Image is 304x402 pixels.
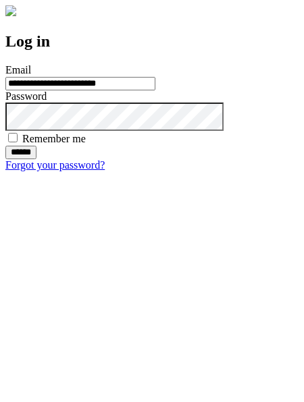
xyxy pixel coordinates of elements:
label: Remember me [22,133,86,144]
a: Forgot your password? [5,159,105,171]
label: Email [5,64,31,76]
label: Password [5,90,47,102]
h2: Log in [5,32,299,51]
img: logo-4e3dc11c47720685a147b03b5a06dd966a58ff35d612b21f08c02c0306f2b779.png [5,5,16,16]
